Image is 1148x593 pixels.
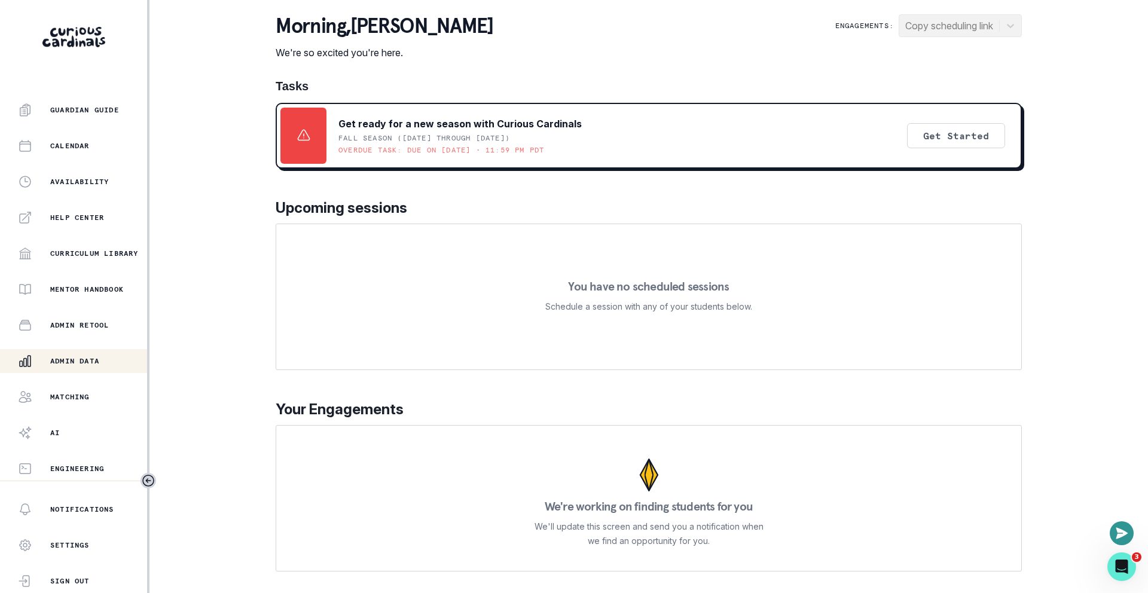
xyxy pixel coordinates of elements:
p: Upcoming sessions [276,197,1022,219]
p: Guardian Guide [50,105,119,115]
p: Settings [50,540,90,550]
p: Availability [50,177,109,187]
p: Overdue task: Due on [DATE] • 11:59 PM PDT [338,145,544,155]
p: Engineering [50,464,104,473]
p: morning , [PERSON_NAME] [276,14,493,38]
p: Your Engagements [276,399,1022,420]
img: Curious Cardinals Logo [42,27,105,47]
p: Calendar [50,141,90,151]
p: Notifications [50,505,114,514]
p: Engagements: [835,21,894,30]
p: Sign Out [50,576,90,586]
p: Matching [50,392,90,402]
p: Schedule a session with any of your students below. [545,299,752,314]
button: Open or close messaging widget [1110,521,1134,545]
span: 3 [1132,552,1141,562]
p: Mentor Handbook [50,285,124,294]
p: Fall Season ([DATE] through [DATE]) [338,133,510,143]
p: Admin Retool [50,320,109,330]
p: We'll update this screen and send you a notification when we find an opportunity for you. [534,519,764,548]
button: Toggle sidebar [141,473,156,488]
p: Curriculum Library [50,249,139,258]
p: Get ready for a new season with Curious Cardinals [338,117,582,131]
p: We're working on finding students for you [545,500,753,512]
p: Help Center [50,213,104,222]
p: We're so excited you're here. [276,45,493,60]
p: You have no scheduled sessions [568,280,729,292]
h1: Tasks [276,79,1022,93]
button: Get Started [907,123,1005,148]
p: AI [50,428,60,438]
iframe: Intercom live chat [1107,552,1136,581]
p: Admin Data [50,356,99,366]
